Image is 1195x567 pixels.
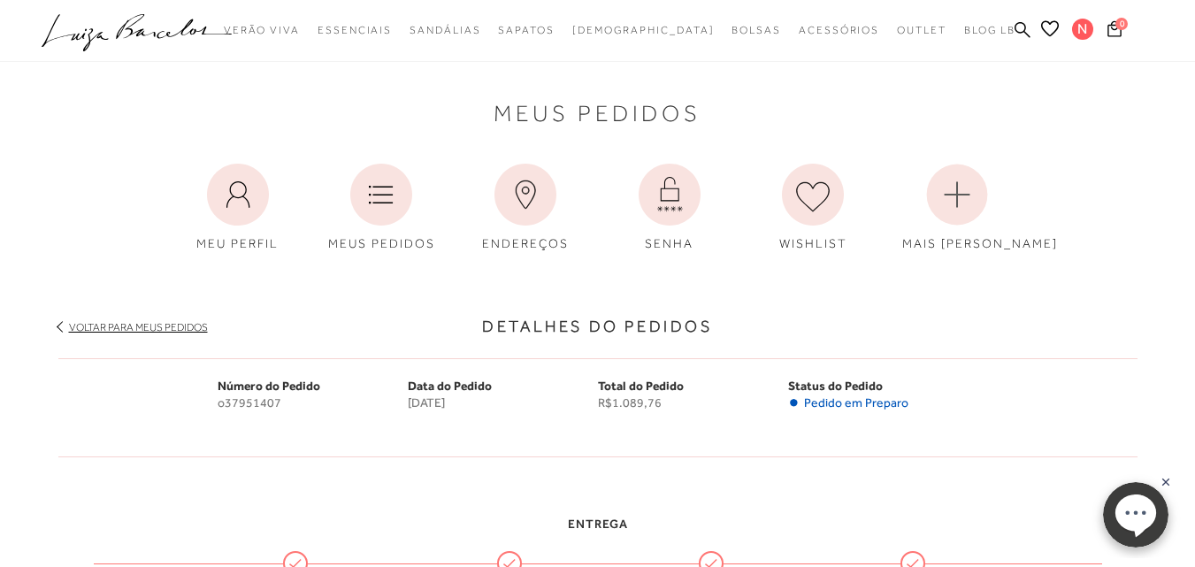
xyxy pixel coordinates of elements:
span: SENHA [645,236,693,250]
span: Entrega [568,517,628,531]
span: Pedido em Preparo [804,395,908,410]
a: categoryNavScreenReaderText [410,14,480,47]
a: SENHA [601,155,738,262]
a: categoryNavScreenReaderText [498,14,554,47]
a: ENDEREÇOS [457,155,594,262]
a: noSubCategoriesText [572,14,715,47]
span: Bolsas [732,24,781,36]
span: MEU PERFIL [196,236,279,250]
span: Status do Pedido [788,379,883,393]
span: [DEMOGRAPHIC_DATA] [572,24,715,36]
a: categoryNavScreenReaderText [318,14,392,47]
span: [DATE] [408,395,598,410]
span: Acessórios [799,24,879,36]
span: o37951407 [218,395,408,410]
span: Meus Pedidos [494,104,701,123]
a: categoryNavScreenReaderText [732,14,781,47]
span: MEUS PEDIDOS [328,236,435,250]
a: WISHLIST [745,155,881,262]
span: Total do Pedido [598,379,684,393]
a: categoryNavScreenReaderText [799,14,879,47]
h3: Detalhes do Pedidos [58,315,1138,339]
span: Essenciais [318,24,392,36]
a: MEUS PEDIDOS [313,155,449,262]
span: Sapatos [498,24,554,36]
a: BLOG LB [964,14,1015,47]
span: 0 [1115,18,1128,30]
button: 0 [1102,19,1127,43]
a: categoryNavScreenReaderText [897,14,946,47]
span: WISHLIST [779,236,847,250]
span: • [788,395,800,410]
span: R$1.089,76 [598,395,788,410]
span: BLOG LB [964,24,1015,36]
span: Outlet [897,24,946,36]
a: Voltar para meus pedidos [69,321,208,333]
span: MAIS [PERSON_NAME] [902,236,1058,250]
span: ENDEREÇOS [482,236,569,250]
span: N [1072,19,1093,40]
a: MEU PERFIL [170,155,306,262]
span: Verão Viva [224,24,300,36]
span: Sandálias [410,24,480,36]
button: N [1064,18,1102,45]
span: Data do Pedido [408,379,492,393]
a: MAIS [PERSON_NAME] [889,155,1025,262]
a: categoryNavScreenReaderText [224,14,300,47]
span: Número do Pedido [218,379,320,393]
